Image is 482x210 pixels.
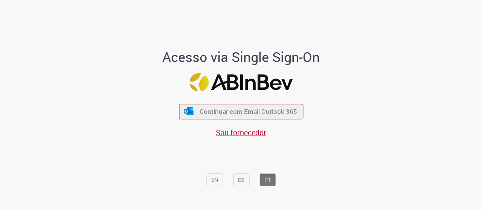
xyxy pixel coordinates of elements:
[216,127,266,137] a: Sou fornecedor
[200,107,297,116] span: Continuar com Email Outlook 365
[189,73,293,92] img: Logo ABInBev
[184,107,194,115] img: ícone Azure/Microsoft 360
[233,173,249,186] button: ES
[259,173,276,186] button: PT
[179,104,303,119] button: ícone Azure/Microsoft 360 Continuar com Email Outlook 365
[206,173,223,186] button: EN
[137,49,346,64] h1: Acesso via Single Sign-On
